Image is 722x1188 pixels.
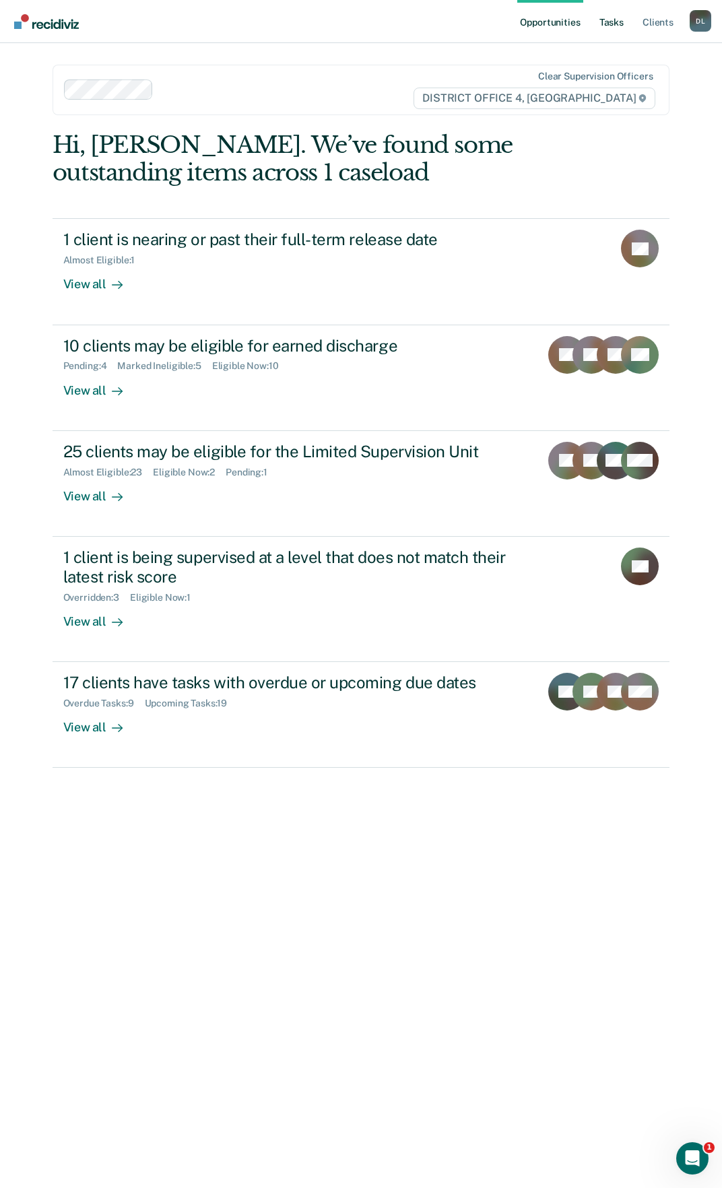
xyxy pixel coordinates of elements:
div: Clear supervision officers [538,71,653,82]
div: View all [63,372,139,398]
div: Eligible Now : 2 [153,467,226,478]
div: Upcoming Tasks : 19 [145,698,238,709]
div: Hi, [PERSON_NAME]. We’ve found some outstanding items across 1 caseload [53,131,546,187]
div: 1 client is being supervised at a level that does not match their latest risk score [63,548,536,587]
div: View all [63,709,139,735]
div: 1 client is nearing or past their full-term release date [63,230,536,249]
img: Recidiviz [14,14,79,29]
div: Marked Ineligible : 5 [117,360,211,372]
div: 10 clients may be eligible for earned discharge [63,336,530,356]
div: D L [690,10,711,32]
span: 1 [704,1142,715,1153]
div: View all [63,603,139,629]
button: Profile dropdown button [690,10,711,32]
a: 17 clients have tasks with overdue or upcoming due datesOverdue Tasks:9Upcoming Tasks:19View all [53,662,670,768]
div: 17 clients have tasks with overdue or upcoming due dates [63,673,530,692]
div: Almost Eligible : 1 [63,255,146,266]
a: 1 client is being supervised at a level that does not match their latest risk scoreOverridden:3El... [53,537,670,662]
a: 10 clients may be eligible for earned dischargePending:4Marked Ineligible:5Eligible Now:10View all [53,325,670,431]
a: 25 clients may be eligible for the Limited Supervision UnitAlmost Eligible:23Eligible Now:2Pendin... [53,431,670,537]
iframe: Intercom live chat [676,1142,709,1175]
div: Eligible Now : 10 [212,360,290,372]
div: Almost Eligible : 23 [63,467,154,478]
div: Eligible Now : 1 [130,592,201,603]
div: 25 clients may be eligible for the Limited Supervision Unit [63,442,530,461]
div: Pending : 1 [226,467,278,478]
div: Overridden : 3 [63,592,130,603]
a: 1 client is nearing or past their full-term release dateAlmost Eligible:1View all [53,218,670,325]
div: Pending : 4 [63,360,118,372]
div: View all [63,266,139,292]
div: View all [63,477,139,504]
span: DISTRICT OFFICE 4, [GEOGRAPHIC_DATA] [414,88,655,109]
div: Overdue Tasks : 9 [63,698,145,709]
